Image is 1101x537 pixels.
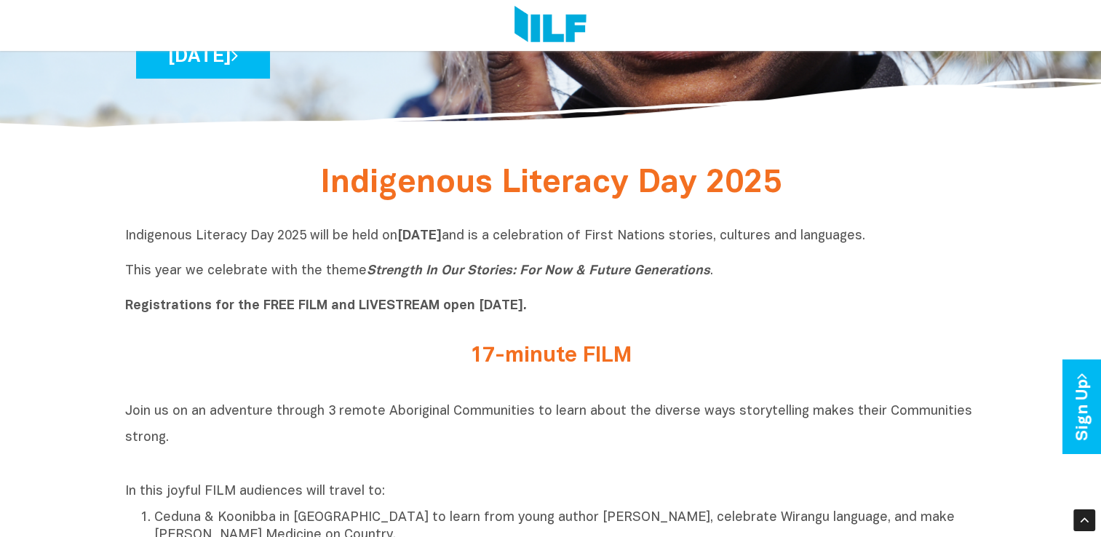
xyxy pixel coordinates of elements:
b: [DATE] [397,230,442,242]
i: Strength In Our Stories: For Now & Future Generations [367,265,710,277]
div: Scroll Back to Top [1073,509,1095,531]
img: Logo [514,6,587,45]
span: Join us on an adventure through 3 remote Aboriginal Communities to learn about the diverse ways s... [125,405,972,444]
p: Indigenous Literacy Day 2025 will be held on and is a celebration of First Nations stories, cultu... [125,228,977,315]
h2: 17-minute FILM [278,344,824,368]
p: In this joyful FILM audiences will travel to: [125,483,977,501]
b: Registrations for the FREE FILM and LIVESTREAM open [DATE]. [125,300,527,312]
a: [DATE] [136,33,270,79]
span: Indigenous Literacy Day 2025 [320,169,782,199]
